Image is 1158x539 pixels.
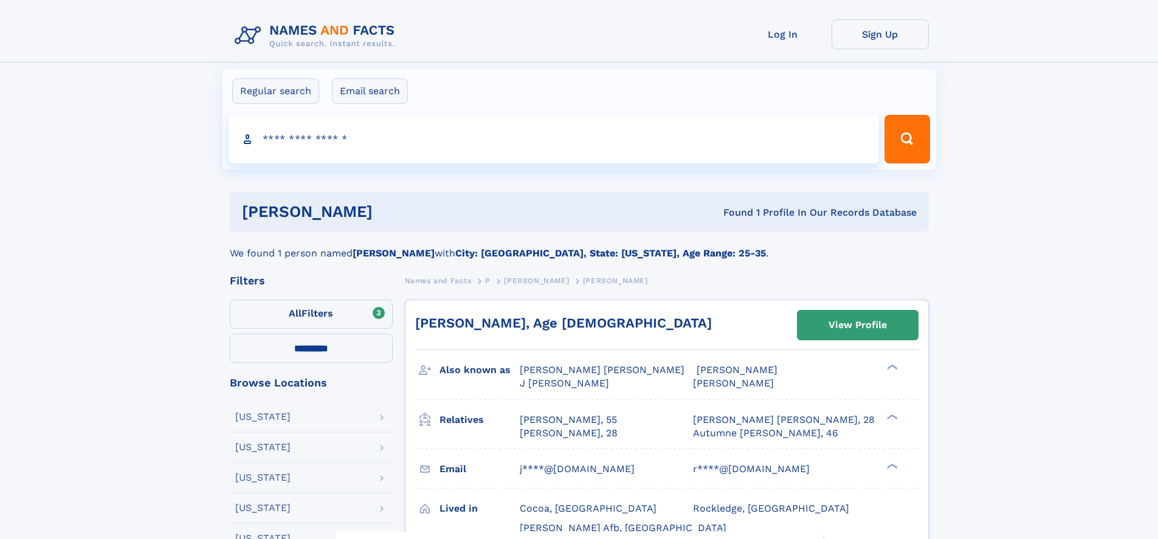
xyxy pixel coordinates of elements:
[832,19,929,49] a: Sign Up
[230,300,393,329] label: Filters
[884,115,929,163] button: Search Button
[693,503,849,514] span: Rockledge, [GEOGRAPHIC_DATA]
[232,78,319,104] label: Regular search
[415,315,712,331] a: [PERSON_NAME], Age [DEMOGRAPHIC_DATA]
[504,276,569,285] span: [PERSON_NAME]
[798,311,918,340] a: View Profile
[230,275,393,286] div: Filters
[235,442,291,452] div: [US_STATE]
[504,273,569,288] a: [PERSON_NAME]
[548,206,917,219] div: Found 1 Profile In Our Records Database
[439,410,520,430] h3: Relatives
[405,273,472,288] a: Names and Facts
[583,276,648,285] span: [PERSON_NAME]
[734,19,832,49] a: Log In
[332,78,408,104] label: Email search
[439,360,520,380] h3: Also known as
[520,377,609,389] span: J [PERSON_NAME]
[235,412,291,422] div: [US_STATE]
[520,503,657,514] span: Cocoa, [GEOGRAPHIC_DATA]
[520,364,684,376] span: [PERSON_NAME] [PERSON_NAME]
[520,413,617,427] a: [PERSON_NAME], 55
[884,413,898,421] div: ❯
[235,473,291,482] div: [US_STATE]
[439,498,520,519] h3: Lived in
[485,273,491,288] a: P
[242,204,548,219] h1: [PERSON_NAME]
[289,307,302,319] span: All
[693,427,838,440] a: Autumne [PERSON_NAME], 46
[884,462,898,470] div: ❯
[230,19,405,52] img: Logo Names and Facts
[353,247,435,259] b: [PERSON_NAME]
[693,413,875,427] a: [PERSON_NAME] [PERSON_NAME], 28
[884,363,898,371] div: ❯
[455,247,766,259] b: City: [GEOGRAPHIC_DATA], State: [US_STATE], Age Range: 25-35
[485,276,491,285] span: P
[235,503,291,513] div: [US_STATE]
[229,115,880,163] input: search input
[829,311,887,339] div: View Profile
[230,377,393,388] div: Browse Locations
[439,459,520,479] h3: Email
[693,377,774,389] span: [PERSON_NAME]
[520,427,618,440] a: [PERSON_NAME], 28
[520,522,726,534] span: [PERSON_NAME] Afb, [GEOGRAPHIC_DATA]
[697,364,777,376] span: [PERSON_NAME]
[230,232,929,261] div: We found 1 person named with .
